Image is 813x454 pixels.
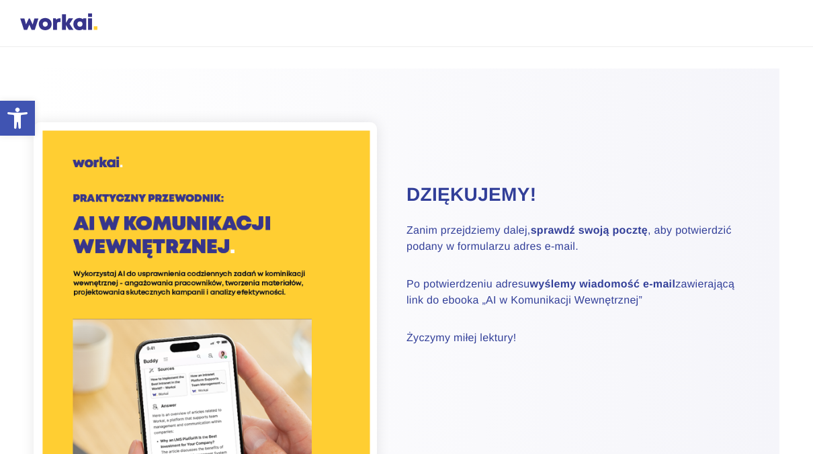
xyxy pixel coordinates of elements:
strong: sprawdź swoją pocztę [531,225,648,236]
strong: wyślemy wiadomość e-mail [529,279,675,290]
p: Zanim przejdziemy dalej, , aby potwierdzić podany w formularzu adres e-mail. [406,223,746,255]
p: Po potwierdzeniu adresu zawierającą link do ebooka „AI w Komunikacji Wewnętrznej” [406,277,746,309]
h2: Dziękujemy! [406,182,746,208]
p: Życzymy miłej lektury! [406,330,746,347]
